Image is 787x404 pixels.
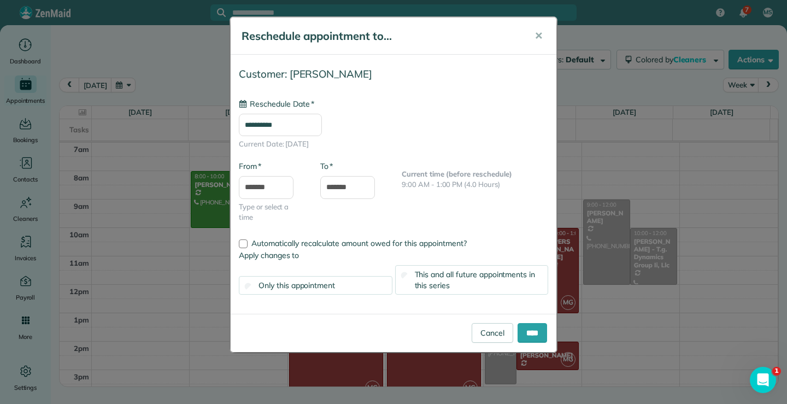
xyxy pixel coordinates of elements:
a: Cancel [472,323,513,343]
label: Apply changes to [239,250,548,261]
input: Only this appointment [245,283,252,290]
p: 9:00 AM - 1:00 PM (4.0 Hours) [402,179,548,190]
span: Only this appointment [259,280,335,290]
span: Automatically recalculate amount owed for this appointment? [251,238,467,248]
span: Type or select a time [239,202,304,223]
label: From [239,161,261,172]
span: Current Date: [DATE] [239,139,548,150]
iframe: Intercom live chat [750,367,776,393]
span: This and all future appointments in this series [415,270,536,290]
h5: Reschedule appointment to... [242,28,519,44]
label: Reschedule Date [239,98,314,109]
span: ✕ [535,30,543,42]
b: Current time (before reschedule) [402,169,512,178]
input: This and all future appointments in this series [401,272,408,279]
span: 1 [772,367,781,376]
h4: Customer: [PERSON_NAME] [239,68,548,80]
label: To [320,161,333,172]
